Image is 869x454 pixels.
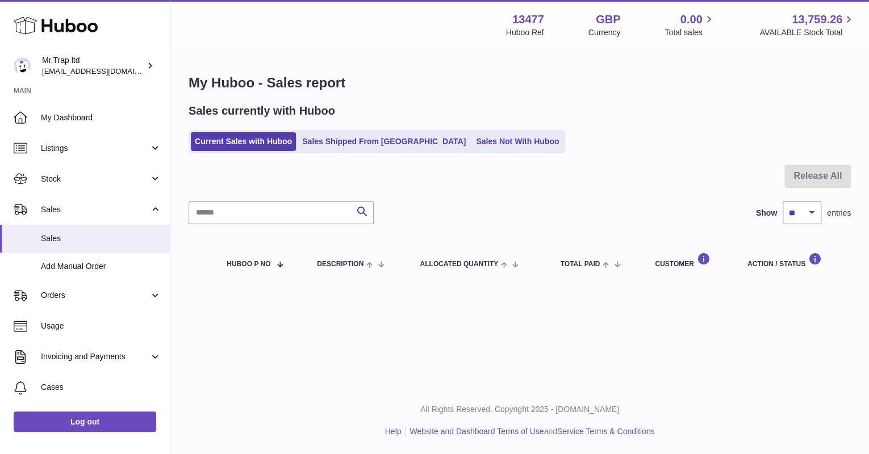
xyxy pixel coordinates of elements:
[747,253,839,268] div: Action / Status
[756,208,777,218] label: Show
[298,132,470,151] a: Sales Shipped From [GEOGRAPHIC_DATA]
[41,143,149,154] span: Listings
[560,260,600,268] span: Total paid
[227,260,270,268] span: Huboo P no
[42,55,144,77] div: Mr.Trap ltd
[512,12,544,27] strong: 13477
[506,27,544,38] div: Huboo Ref
[827,208,851,218] span: entries
[317,260,364,268] span: Description
[41,174,149,184] span: Stock
[665,12,715,38] a: 0.00 Total sales
[189,103,335,119] h2: Sales currently with Huboo
[596,12,620,27] strong: GBP
[179,404,860,415] p: All Rights Reserved. Copyright 2025 - [DOMAIN_NAME]
[680,12,703,27] span: 0.00
[655,253,724,268] div: Customer
[41,204,149,215] span: Sales
[41,321,161,331] span: Usage
[420,260,498,268] span: ALLOCATED Quantity
[42,66,167,75] span: [EMAIL_ADDRESS][DOMAIN_NAME]
[406,426,654,437] li: and
[665,27,715,38] span: Total sales
[41,112,161,123] span: My Dashboard
[41,351,149,362] span: Invoicing and Payments
[792,12,842,27] span: 13,759.26
[41,382,161,393] span: Cases
[472,132,563,151] a: Sales Not With Huboo
[191,132,296,151] a: Current Sales with Huboo
[759,27,855,38] span: AVAILABLE Stock Total
[41,233,161,244] span: Sales
[189,74,851,92] h1: My Huboo - Sales report
[41,261,161,272] span: Add Manual Order
[14,57,31,74] img: office@grabacz.eu
[557,427,655,436] a: Service Terms & Conditions
[385,427,402,436] a: Help
[759,12,855,38] a: 13,759.26 AVAILABLE Stock Total
[14,411,156,432] a: Log out
[588,27,621,38] div: Currency
[41,290,149,301] span: Orders
[410,427,544,436] a: Website and Dashboard Terms of Use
